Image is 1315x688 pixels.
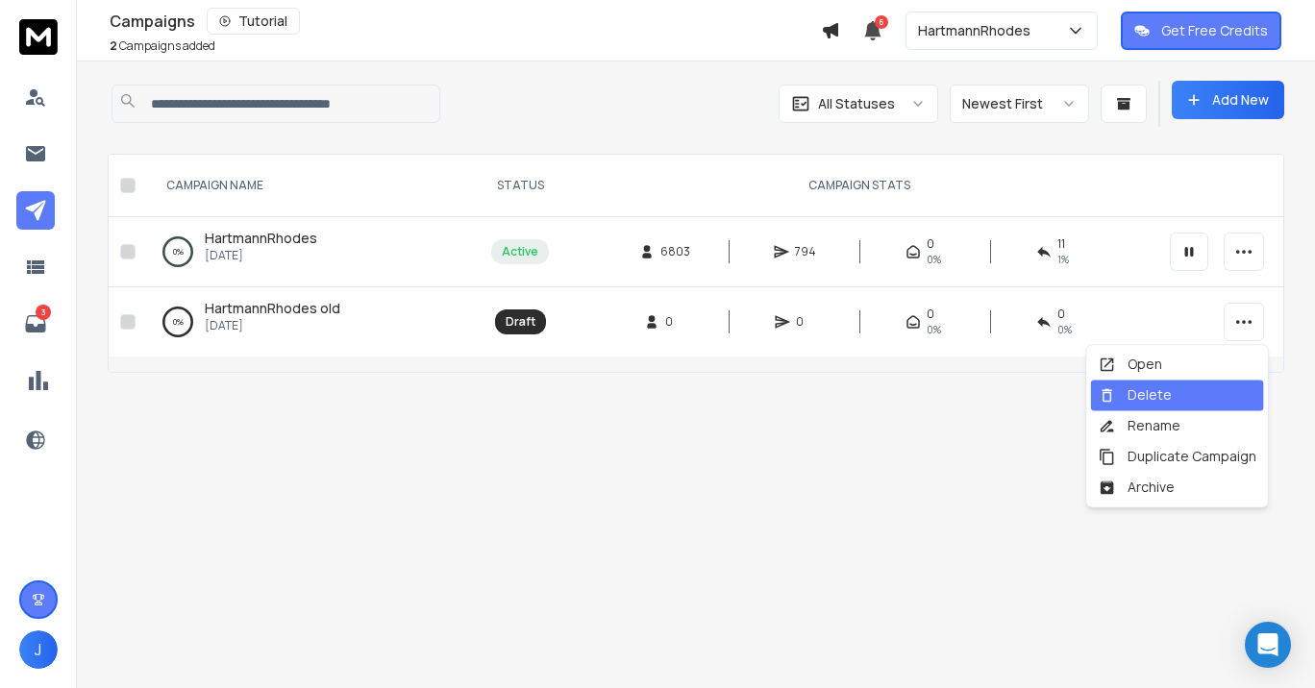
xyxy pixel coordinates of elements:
div: Archive [1099,478,1175,497]
button: J [19,630,58,669]
th: CAMPAIGN NAME [143,155,480,217]
td: 0%HartmannRhodes[DATE] [143,217,480,287]
a: HartmannRhodes old [205,299,340,318]
div: Delete [1099,385,1172,405]
button: Tutorial [207,8,300,35]
p: Campaigns added [110,38,215,54]
span: 0 [665,314,684,330]
span: 0 [927,236,934,252]
p: 0 % [173,242,184,261]
th: STATUS [480,155,560,217]
div: Draft [506,314,535,330]
p: 3 [36,305,51,320]
span: 0 [796,314,815,330]
button: Newest First [950,85,1089,123]
span: 11 [1057,236,1065,252]
div: Open Intercom Messenger [1245,622,1291,668]
span: 6 [875,15,888,29]
span: 1 % [1057,252,1069,267]
span: 0 [1057,307,1065,322]
span: 0 [927,307,934,322]
p: Get Free Credits [1161,21,1268,40]
span: 0% [927,322,941,337]
div: Open [1099,355,1162,374]
p: [DATE] [205,248,317,263]
span: 0% [1057,322,1072,337]
p: [DATE] [205,318,340,333]
span: HartmannRhodes old [205,299,340,317]
div: Rename [1099,416,1180,435]
span: 794 [795,244,816,259]
a: HartmannRhodes [205,229,317,248]
span: 0% [927,252,941,267]
p: HartmannRhodes [918,21,1038,40]
div: Campaigns [110,8,821,35]
span: 2 [110,37,117,54]
div: Duplicate Campaign [1099,447,1256,466]
span: 6803 [660,244,690,259]
p: 0 % [173,312,184,332]
span: HartmannRhodes [205,229,317,247]
button: Get Free Credits [1121,12,1281,50]
div: Active [502,244,538,259]
p: All Statuses [818,94,895,113]
button: Add New [1172,81,1284,119]
a: 3 [16,305,55,343]
th: CAMPAIGN STATS [560,155,1158,217]
td: 0%HartmannRhodes old[DATE] [143,287,480,357]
